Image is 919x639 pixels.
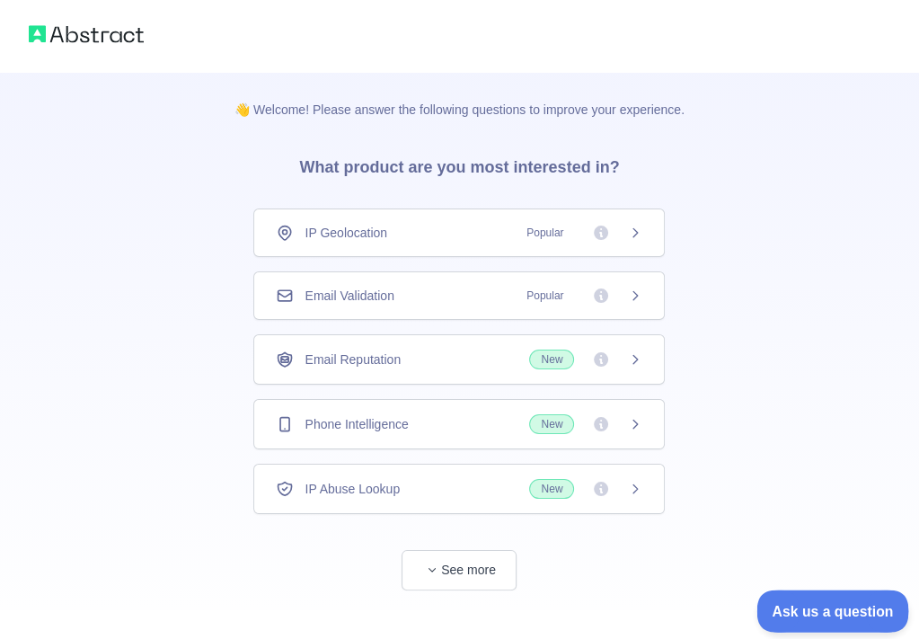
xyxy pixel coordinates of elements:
span: Popular [516,224,574,242]
button: See more [402,550,517,590]
span: Phone Intelligence [305,415,408,433]
h3: What product are you most interested in? [270,119,648,209]
p: 👋 Welcome! Please answer the following questions to improve your experience. [206,72,713,119]
span: New [529,350,574,369]
span: Email Reputation [305,351,401,368]
span: Email Validation [305,287,393,305]
span: IP Abuse Lookup [305,480,400,498]
span: Popular [516,287,574,305]
span: New [529,479,574,499]
img: Abstract logo [29,22,144,47]
iframe: Toggle Customer Support [757,590,910,632]
span: IP Geolocation [305,224,387,242]
span: New [529,414,574,434]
